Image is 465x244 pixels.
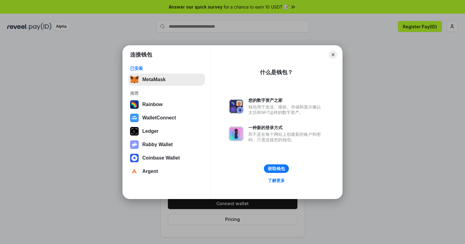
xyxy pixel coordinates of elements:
button: Ledger [128,125,205,137]
button: Close [329,50,337,59]
button: Rainbow [128,98,205,111]
div: Ledger [142,129,158,134]
button: WalletConnect [128,112,205,124]
div: 您的数字资产之家 [248,98,324,103]
div: Argent [142,169,158,174]
div: MetaMask [142,77,165,82]
div: 什么是钱包？ [260,69,293,76]
button: Coinbase Wallet [128,152,205,164]
button: Rabby Wallet [128,139,205,151]
div: Rabby Wallet [142,142,173,147]
div: WalletConnect [142,115,176,121]
div: 而不是在每个网站上创建新的账户和密码，只需连接您的钱包。 [248,132,324,143]
div: 钱包用于发送、接收、存储和显示像以太坊和NFT这样的数字资产。 [248,104,324,115]
img: svg+xml,%3Csvg%20xmlns%3D%22http%3A%2F%2Fwww.w3.org%2F2000%2Fsvg%22%20fill%3D%22none%22%20viewBox... [130,140,139,149]
img: svg+xml,%3Csvg%20width%3D%2228%22%20height%3D%2228%22%20viewBox%3D%220%200%2028%2028%22%20fill%3D... [130,114,139,122]
div: 了解更多 [268,178,285,183]
img: svg+xml,%3Csvg%20xmlns%3D%22http%3A%2F%2Fwww.w3.org%2F2000%2Fsvg%22%20fill%3D%22none%22%20viewBox... [229,126,243,141]
div: 一种新的登录方式 [248,125,324,130]
a: 了解更多 [264,177,289,184]
img: svg+xml,%3Csvg%20fill%3D%22none%22%20height%3D%2233%22%20viewBox%3D%220%200%2035%2033%22%20width%... [130,75,139,84]
img: svg+xml,%3Csvg%20width%3D%2228%22%20height%3D%2228%22%20viewBox%3D%220%200%2028%2028%22%20fill%3D... [130,154,139,162]
button: 获取钱包 [264,164,289,173]
button: MetaMask [128,74,205,86]
div: Coinbase Wallet [142,155,180,161]
img: svg+xml,%3Csvg%20xmlns%3D%22http%3A%2F%2Fwww.w3.org%2F2000%2Fsvg%22%20fill%3D%22none%22%20viewBox... [229,99,243,114]
img: svg+xml,%3Csvg%20width%3D%22120%22%20height%3D%22120%22%20viewBox%3D%220%200%20120%20120%22%20fil... [130,100,139,109]
button: Argent [128,165,205,177]
h1: 连接钱包 [130,51,152,58]
div: 推荐 [130,91,203,96]
img: svg+xml,%3Csvg%20xmlns%3D%22http%3A%2F%2Fwww.w3.org%2F2000%2Fsvg%22%20width%3D%2228%22%20height%3... [130,127,139,136]
div: 已安装 [130,66,203,71]
div: 获取钱包 [268,166,285,171]
img: svg+xml,%3Csvg%20width%3D%2228%22%20height%3D%2228%22%20viewBox%3D%220%200%2028%2028%22%20fill%3D... [130,167,139,176]
div: Rainbow [142,102,163,107]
